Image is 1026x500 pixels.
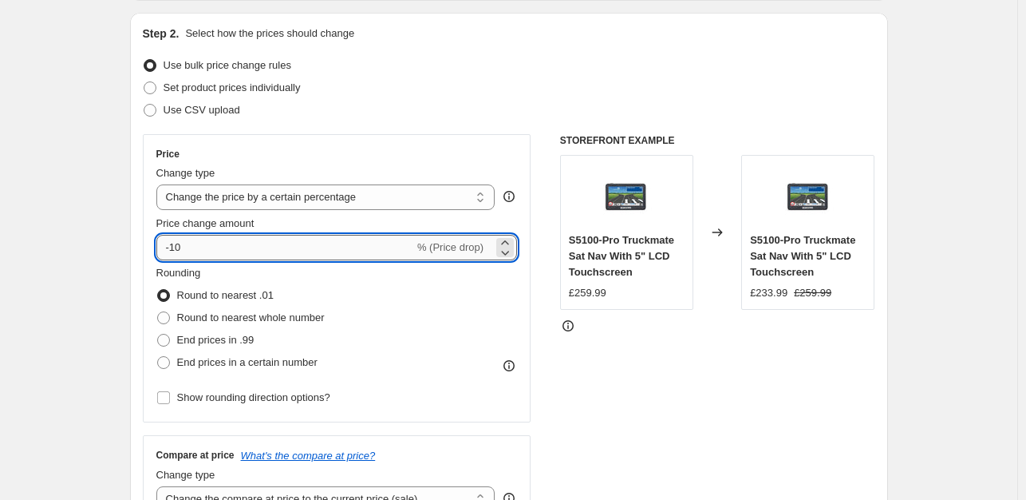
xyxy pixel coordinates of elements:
[417,241,483,253] span: % (Price drop)
[156,167,215,179] span: Change type
[177,289,274,301] span: Round to nearest .01
[177,312,325,323] span: Round to nearest whole number
[143,26,180,42] h2: Step 2.
[776,164,840,228] img: S5100-02_4d4157ee-6027-490a-bbba-199481a5a478_80x.jpg
[177,391,330,403] span: Show rounding direction options?
[569,234,674,278] span: S5100-Pro Truckmate Sat Nav With 5" LCD Touchscreen
[241,450,376,462] button: What's the compare at price?
[156,217,255,229] span: Price change amount
[164,59,291,71] span: Use bulk price change rules
[156,267,201,279] span: Rounding
[750,234,855,278] span: S5100-Pro Truckmate Sat Nav With 5" LCD Touchscreen
[156,235,414,260] input: -15
[156,469,215,481] span: Change type
[177,356,318,368] span: End prices in a certain number
[501,188,517,204] div: help
[164,104,240,116] span: Use CSV upload
[156,148,180,161] h3: Price
[560,134,875,147] h6: STOREFRONT EXAMPLE
[594,164,658,228] img: S5100-02_4d4157ee-6027-490a-bbba-199481a5a478_80x.jpg
[750,285,787,301] div: £233.99
[156,449,235,462] h3: Compare at price
[177,334,255,346] span: End prices in .99
[569,285,606,301] div: £259.99
[794,285,831,301] strike: £259.99
[185,26,354,42] p: Select how the prices should change
[164,81,301,93] span: Set product prices individually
